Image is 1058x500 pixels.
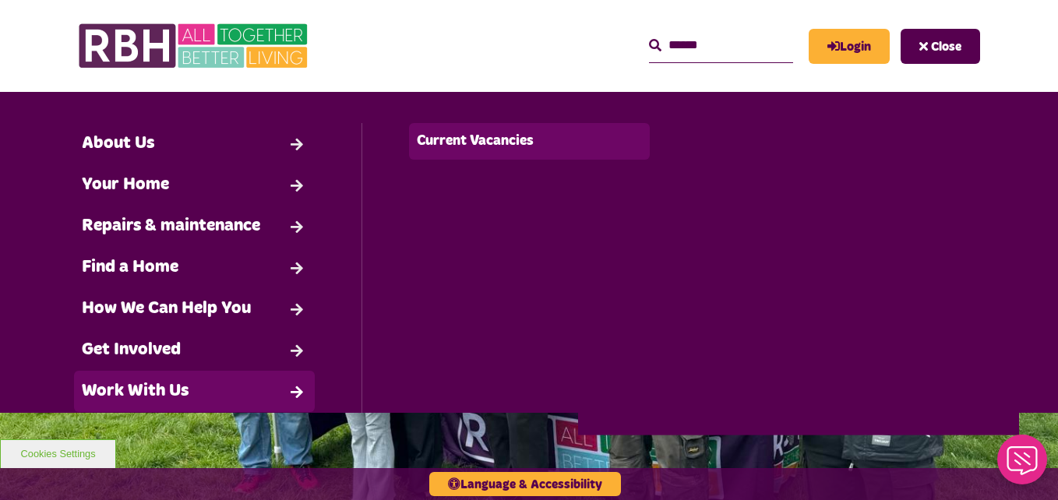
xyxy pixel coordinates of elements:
a: Current Vacancies [409,123,649,160]
a: How We Can Help You [74,288,315,329]
a: About Us [74,123,315,164]
a: Contact Us [74,412,315,453]
a: Repairs & maintenance [74,206,315,247]
a: Work With Us [74,371,315,412]
a: MyRBH [809,29,890,64]
input: Search [649,29,793,62]
a: Find a Home [74,247,315,288]
span: Close [931,40,961,53]
button: Language & Accessibility [429,472,621,496]
button: Navigation [901,29,980,64]
a: Your Home [74,164,315,206]
a: Get Involved [74,329,315,371]
iframe: Netcall Web Assistant for live chat [988,430,1058,500]
img: RBH [78,16,312,76]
